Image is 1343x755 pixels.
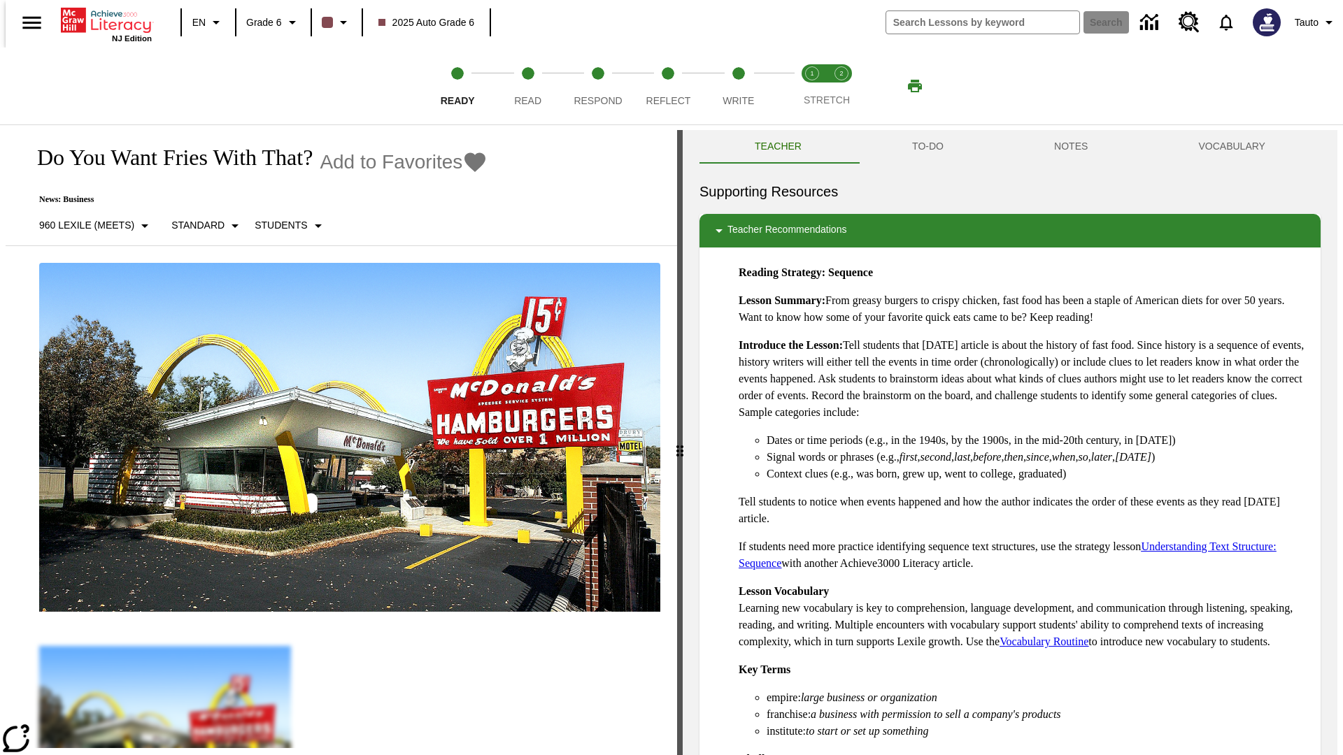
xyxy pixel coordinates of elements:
p: From greasy burgers to crispy chicken, fast food has been a staple of American diets for over 50 ... [739,292,1309,326]
span: Read [514,95,541,106]
strong: Introduce the Lesson: [739,339,843,351]
a: Understanding Text Structure: Sequence [739,540,1277,569]
li: Dates or time periods (e.g., in the 1940s, by the 1900s, in the mid-20th century, in [DATE]) [767,432,1309,449]
button: Read step 2 of 5 [487,48,568,124]
button: Open side menu [11,2,52,43]
em: large business or organization [801,691,937,703]
strong: Sequence [828,266,873,278]
img: Avatar [1253,8,1281,36]
button: Select Student [249,213,332,238]
a: Vocabulary Routine [1000,635,1088,647]
span: Write [723,95,754,106]
button: Select Lexile, 960 Lexile (Meets) [34,213,159,238]
p: Teacher Recommendations [727,222,846,239]
button: VOCABULARY [1143,130,1321,164]
span: EN [192,15,206,30]
text: 1 [810,70,813,77]
button: Select a new avatar [1244,4,1289,41]
button: TO-DO [857,130,999,164]
button: Teacher [699,130,857,164]
h6: Supporting Resources [699,180,1321,203]
em: [DATE] [1115,451,1151,463]
button: Write step 5 of 5 [698,48,779,124]
span: STRETCH [804,94,850,106]
button: Scaffolds, Standard [166,213,249,238]
text: 2 [839,70,843,77]
li: franchise: [767,706,1309,723]
p: 960 Lexile (Meets) [39,218,134,233]
div: Instructional Panel Tabs [699,130,1321,164]
span: Add to Favorites [320,151,462,173]
button: Class color is dark brown. Change class color [316,10,357,35]
em: later [1091,451,1112,463]
div: Teacher Recommendations [699,214,1321,247]
span: 2025 Auto Grade 6 [378,15,475,30]
em: so [1079,451,1088,463]
span: Tauto [1295,15,1319,30]
div: Press Enter or Spacebar and then press right and left arrow keys to move the slider [677,130,683,755]
li: institute: [767,723,1309,740]
em: last [954,451,970,463]
button: Ready step 1 of 5 [417,48,498,124]
a: Notifications [1208,4,1244,41]
div: activity [683,130,1337,755]
em: first [900,451,918,463]
button: Profile/Settings [1289,10,1343,35]
span: Grade 6 [246,15,282,30]
span: Respond [574,95,622,106]
p: Tell students that [DATE] article is about the history of fast food. Since history is a sequence ... [739,337,1309,421]
button: Print [893,73,937,99]
a: Data Center [1132,3,1170,42]
button: Language: EN, Select a language [186,10,231,35]
p: If students need more practice identifying sequence text structures, use the strategy lesson with... [739,538,1309,572]
em: second [921,451,951,463]
em: then [1004,451,1023,463]
p: News: Business [22,194,488,205]
li: empire: [767,689,1309,706]
strong: Lesson Vocabulary [739,585,829,597]
button: Add to Favorites - Do You Want Fries With That? [320,150,488,174]
span: NJ Edition [112,34,152,43]
a: Resource Center, Will open in new tab [1170,3,1208,41]
p: Students [255,218,307,233]
p: Learning new vocabulary is key to comprehension, language development, and communication through ... [739,583,1309,650]
button: NOTES [999,130,1143,164]
span: Reflect [646,95,691,106]
h1: Do You Want Fries With That? [22,145,313,171]
div: reading [6,130,677,748]
button: Respond step 3 of 5 [557,48,639,124]
strong: Lesson Summary: [739,294,825,306]
input: search field [886,11,1079,34]
em: when [1052,451,1076,463]
div: Home [61,5,152,43]
p: Standard [171,218,225,233]
em: since [1026,451,1049,463]
em: before [973,451,1001,463]
em: a business with permission to sell a company's products [811,708,1061,720]
em: to start or set up something [806,725,929,737]
button: Reflect step 4 of 5 [627,48,709,124]
span: Ready [441,95,475,106]
button: Stretch Respond step 2 of 2 [821,48,862,124]
strong: Key Terms [739,663,790,675]
img: One of the first McDonald's stores, with the iconic red sign and golden arches. [39,263,660,612]
strong: Reading Strategy: [739,266,825,278]
button: Grade: Grade 6, Select a grade [241,10,306,35]
li: Context clues (e.g., was born, grew up, went to college, graduated) [767,466,1309,482]
p: Tell students to notice when events happened and how the author indicates the order of these even... [739,494,1309,527]
li: Signal words or phrases (e.g., , , , , , , , , , ) [767,449,1309,466]
button: Stretch Read step 1 of 2 [792,48,832,124]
